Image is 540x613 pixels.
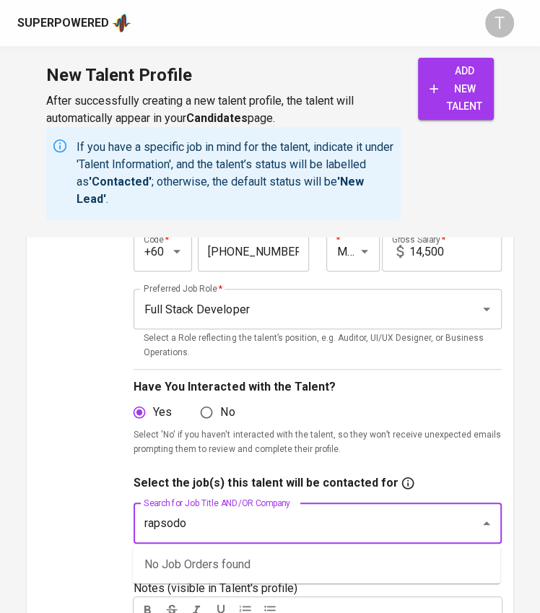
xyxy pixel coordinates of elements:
[354,241,375,261] button: Open
[134,580,501,597] p: Notes (visible in Talent's profile)
[485,9,514,38] div: T
[46,58,401,92] h1: New Talent Profile
[418,58,494,120] button: add new talent
[220,404,235,421] span: No
[77,139,395,208] p: If you have a specific job in mind for the talent, indicate it under 'Talent Information', and th...
[133,546,500,583] div: No Job Orders found
[418,58,494,120] div: Almost there! Once you've completed all the fields marked with * under 'Talent Information', you'...
[153,404,172,421] span: Yes
[134,378,501,396] p: Have You Interacted with the Talent?
[112,12,131,34] img: app logo
[89,175,152,188] b: 'Contacted'
[144,331,491,360] p: Select a Role reflecting the talent’s position, e.g. Auditor, UI/UX Designer, or Business Operati...
[476,513,497,534] button: Close
[476,299,497,319] button: Open
[134,428,501,457] p: Select 'No' if you haven't interacted with the talent, so they won’t receive unexpected emails pr...
[46,92,401,127] p: After successfully creating a new talent profile, the talent will automatically appear in your page.
[401,476,415,490] svg: If you have a specific job in mind for the talent, indicate it here. This will change the talent'...
[186,111,248,125] b: Candidates
[17,15,109,32] div: Superpowered
[430,62,482,116] span: add new talent
[17,12,131,34] a: Superpoweredapp logo
[134,474,398,492] p: Select the job(s) this talent will be contacted for
[167,241,187,261] button: Open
